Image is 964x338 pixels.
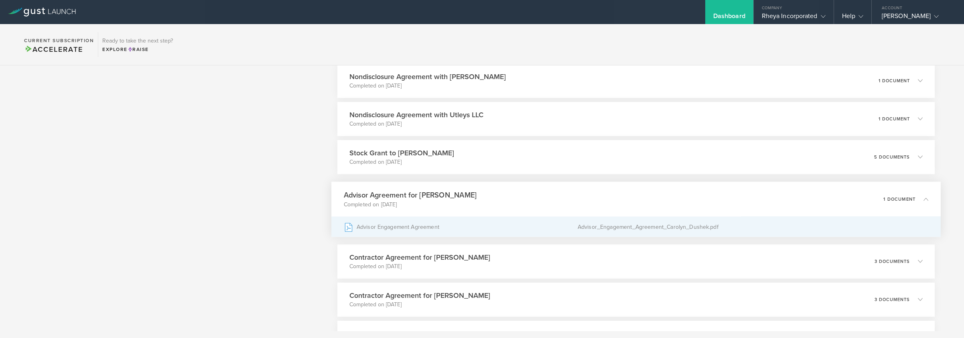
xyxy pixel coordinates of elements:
[349,82,506,90] p: Completed on [DATE]
[349,252,490,263] h3: Contractor Agreement for [PERSON_NAME]
[349,158,454,166] p: Completed on [DATE]
[343,200,477,208] p: Completed on [DATE]
[349,110,483,120] h3: Nondisclosure Agreement with Utleys LLC
[128,47,149,52] span: Raise
[578,217,929,237] div: Advisor_Engagement_Agreement_Carolyn_Dushek.pdf
[343,217,577,237] div: Advisor Engagement Agreement
[24,45,83,54] span: Accelerate
[883,197,915,201] p: 1 document
[349,301,490,309] p: Completed on [DATE]
[343,189,477,200] h3: Advisor Agreement for [PERSON_NAME]
[349,263,490,271] p: Completed on [DATE]
[98,32,177,57] div: Ready to take the next step?ExploreRaise
[349,120,483,128] p: Completed on [DATE]
[879,117,910,121] p: 1 document
[102,38,173,44] h3: Ready to take the next step?
[879,79,910,83] p: 1 document
[102,46,173,53] div: Explore
[842,12,863,24] div: Help
[924,299,964,338] iframe: Chat Widget
[713,12,745,24] div: Dashboard
[875,297,910,302] p: 3 documents
[882,12,950,24] div: [PERSON_NAME]
[349,148,454,158] h3: Stock Grant to [PERSON_NAME]
[349,71,506,82] h3: Nondisclosure Agreement with [PERSON_NAME]
[875,259,910,264] p: 3 documents
[762,12,826,24] div: Rheya Incorporated
[349,290,490,301] h3: Contractor Agreement for [PERSON_NAME]
[874,155,910,159] p: 5 documents
[24,38,94,43] h2: Current Subscription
